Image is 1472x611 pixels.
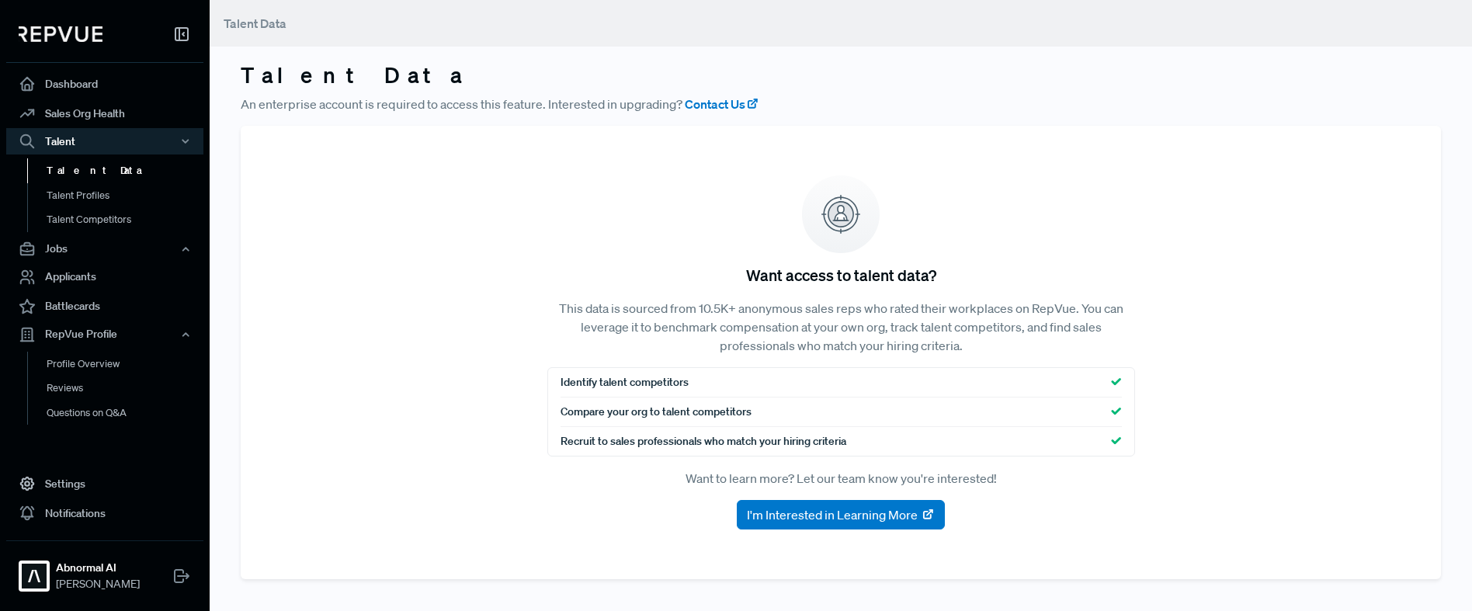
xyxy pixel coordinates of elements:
[6,99,203,128] a: Sales Org Health
[6,321,203,348] button: RepVue Profile
[685,95,759,113] a: Contact Us
[19,26,102,42] img: RepVue
[6,262,203,292] a: Applicants
[27,207,224,232] a: Talent Competitors
[27,401,224,425] a: Questions on Q&A
[547,299,1135,355] p: This data is sourced from 10.5K+ anonymous sales reps who rated their workplaces on RepVue. You c...
[6,540,203,599] a: Abnormal AIAbnormal AI[PERSON_NAME]
[747,505,918,524] span: I'm Interested in Learning More
[6,69,203,99] a: Dashboard
[224,16,286,31] span: Talent Data
[27,183,224,208] a: Talent Profiles
[6,498,203,528] a: Notifications
[561,433,846,450] span: Recruit to sales professionals who match your hiring criteria
[27,352,224,377] a: Profile Overview
[56,560,140,576] strong: Abnormal AI
[27,158,224,183] a: Talent Data
[547,469,1135,488] p: Want to learn more? Let our team know you're interested!
[6,292,203,321] a: Battlecards
[22,564,47,588] img: Abnormal AI
[746,266,936,284] h5: Want access to talent data?
[6,236,203,262] button: Jobs
[56,576,140,592] span: [PERSON_NAME]
[561,404,752,420] span: Compare your org to talent competitors
[6,128,203,154] button: Talent
[6,469,203,498] a: Settings
[27,376,224,401] a: Reviews
[241,62,1441,89] h3: Talent Data
[737,500,945,529] button: I'm Interested in Learning More
[561,374,689,391] span: Identify talent competitors
[241,95,1441,113] p: An enterprise account is required to access this feature. Interested in upgrading?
